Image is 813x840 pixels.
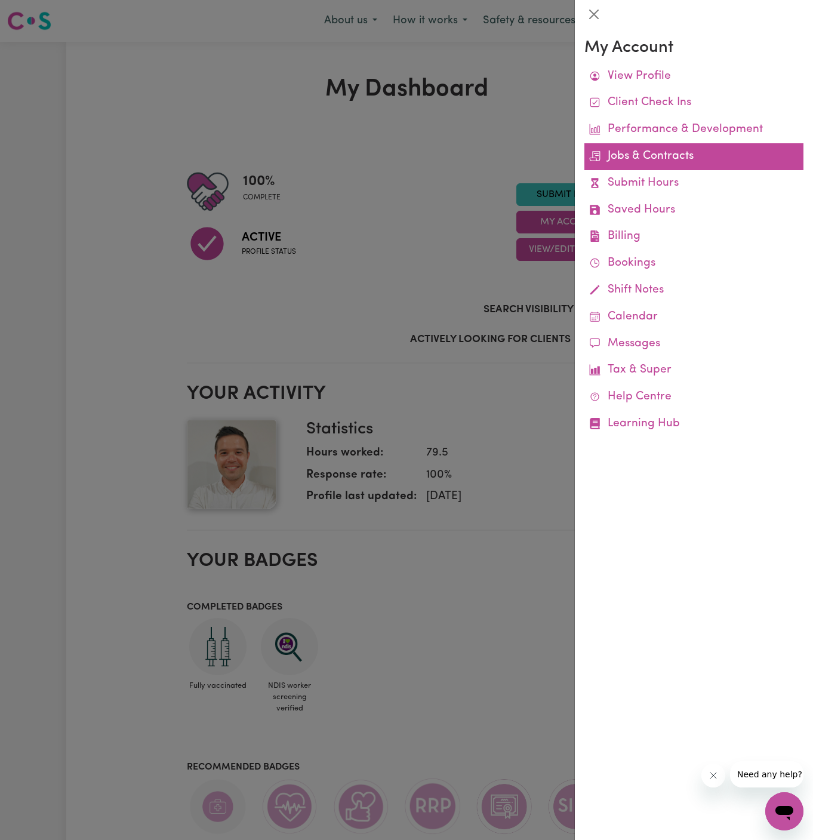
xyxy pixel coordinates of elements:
iframe: Message from company [730,761,803,787]
a: Client Check Ins [584,90,803,116]
button: Close [584,5,603,24]
a: Billing [584,223,803,250]
a: Help Centre [584,384,803,411]
iframe: Button to launch messaging window [765,792,803,830]
a: Tax & Super [584,357,803,384]
a: Calendar [584,304,803,331]
a: Jobs & Contracts [584,143,803,170]
a: Submit Hours [584,170,803,197]
a: Messages [584,331,803,358]
a: Bookings [584,250,803,277]
a: Saved Hours [584,197,803,224]
a: Performance & Development [584,116,803,143]
h3: My Account [584,38,803,59]
a: Learning Hub [584,411,803,438]
a: Shift Notes [584,277,803,304]
iframe: Close message [701,764,725,787]
a: View Profile [584,63,803,90]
